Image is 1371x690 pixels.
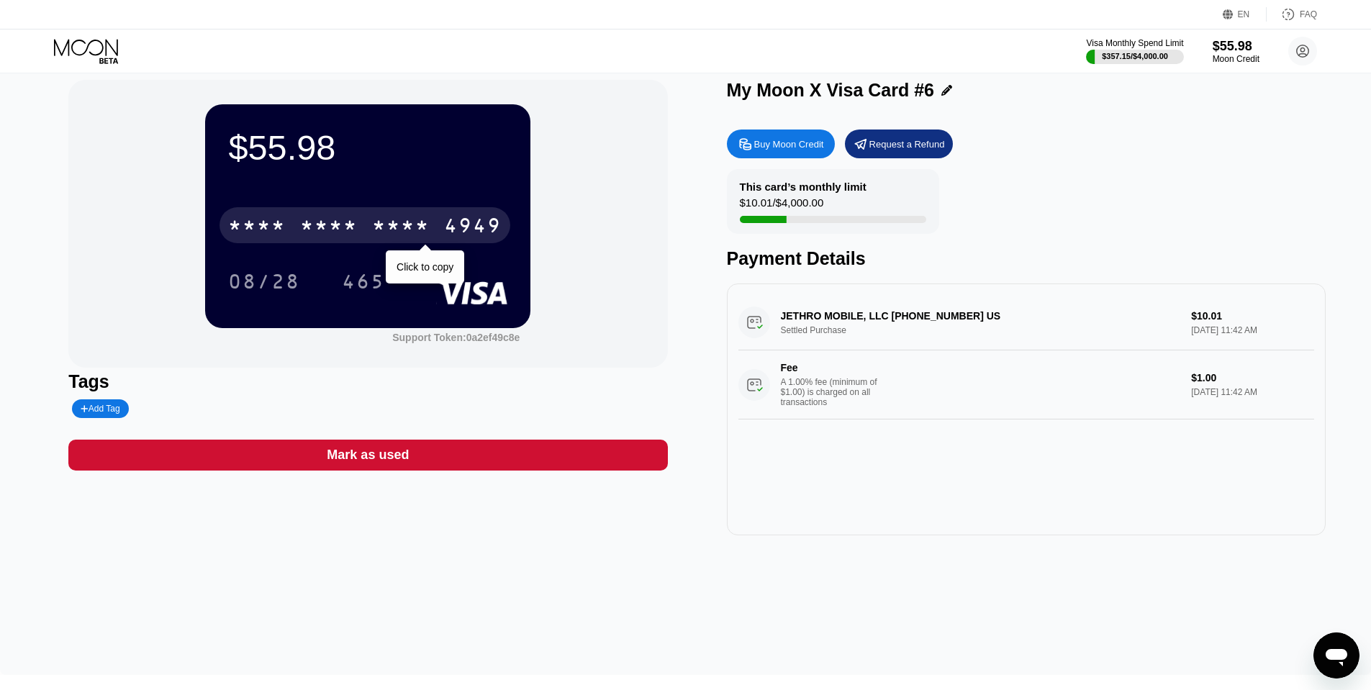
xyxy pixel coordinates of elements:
[444,216,502,239] div: 4949
[740,196,824,216] div: $10.01 / $4,000.00
[342,272,385,295] div: 465
[1267,7,1317,22] div: FAQ
[72,399,128,418] div: Add Tag
[68,440,667,471] div: Mark as used
[727,130,835,158] div: Buy Moon Credit
[1086,38,1183,64] div: Visa Monthly Spend Limit$357.15/$4,000.00
[217,263,311,299] div: 08/28
[331,263,396,299] div: 465
[740,181,867,193] div: This card’s monthly limit
[1213,39,1259,64] div: $55.98Moon Credit
[1191,387,1313,397] div: [DATE] 11:42 AM
[1086,38,1183,48] div: Visa Monthly Spend Limit
[1313,632,1359,678] iframe: Button to launch messaging window
[738,350,1314,419] div: FeeA 1.00% fee (minimum of $1.00) is charged on all transactions$1.00[DATE] 11:42 AM
[781,362,882,373] div: Fee
[845,130,953,158] div: Request a Refund
[228,127,507,168] div: $55.98
[1213,39,1259,54] div: $55.98
[392,332,520,343] div: Support Token:0a2ef49c8e
[754,138,824,150] div: Buy Moon Credit
[397,261,453,273] div: Click to copy
[1300,9,1317,19] div: FAQ
[327,447,409,463] div: Mark as used
[1223,7,1267,22] div: EN
[869,138,945,150] div: Request a Refund
[81,404,119,414] div: Add Tag
[727,80,935,101] div: My Moon X Visa Card #6
[68,371,667,392] div: Tags
[727,248,1326,269] div: Payment Details
[1102,52,1168,60] div: $357.15 / $4,000.00
[1238,9,1250,19] div: EN
[392,332,520,343] div: Support Token: 0a2ef49c8e
[1213,54,1259,64] div: Moon Credit
[781,377,889,407] div: A 1.00% fee (minimum of $1.00) is charged on all transactions
[1191,372,1313,383] div: $1.00
[228,272,300,295] div: 08/28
